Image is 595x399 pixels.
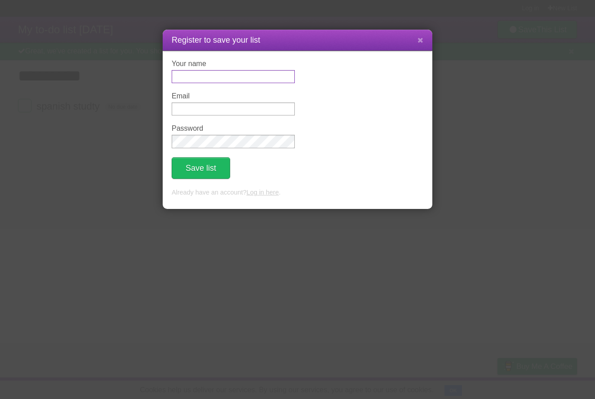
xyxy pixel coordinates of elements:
a: Log in here [246,189,279,196]
p: Already have an account? . [172,188,423,198]
label: Your name [172,60,295,68]
label: Password [172,124,295,133]
button: Save list [172,157,230,179]
h1: Register to save your list [172,34,423,46]
label: Email [172,92,295,100]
